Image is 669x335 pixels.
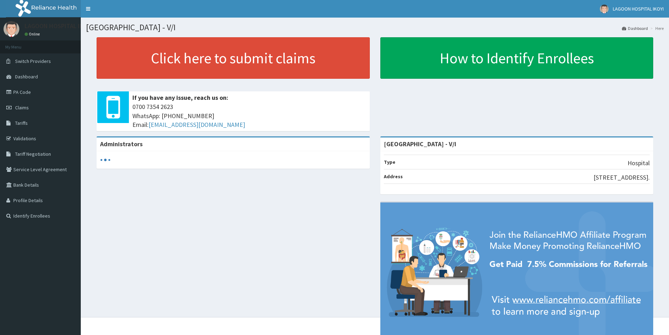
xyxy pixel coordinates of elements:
span: LAGOON HOSPITAL IKOYI [613,6,664,12]
p: LAGOON HOSPITAL IKOYI [25,23,92,29]
p: Hospital [628,159,650,168]
b: Address [384,173,403,180]
a: [EMAIL_ADDRESS][DOMAIN_NAME] [149,121,245,129]
span: Claims [15,104,29,111]
b: Type [384,159,395,165]
a: Click here to submit claims [97,37,370,79]
img: User Image [600,5,609,13]
li: Here [649,25,664,31]
svg: audio-loading [100,155,111,165]
img: User Image [4,21,19,37]
b: If you have any issue, reach us on: [132,94,228,102]
a: Online [25,32,41,37]
span: 0700 7354 2623 WhatsApp: [PHONE_NUMBER] Email: [132,102,366,129]
p: [STREET_ADDRESS]. [593,173,650,182]
span: Tariffs [15,120,28,126]
span: Dashboard [15,73,38,80]
span: Tariff Negotiation [15,151,51,157]
a: Dashboard [622,25,648,31]
span: Switch Providers [15,58,51,64]
h1: [GEOGRAPHIC_DATA] - V/I [86,23,664,32]
strong: [GEOGRAPHIC_DATA] - V/I [384,140,456,148]
a: How to Identify Enrollees [380,37,654,79]
b: Administrators [100,140,143,148]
